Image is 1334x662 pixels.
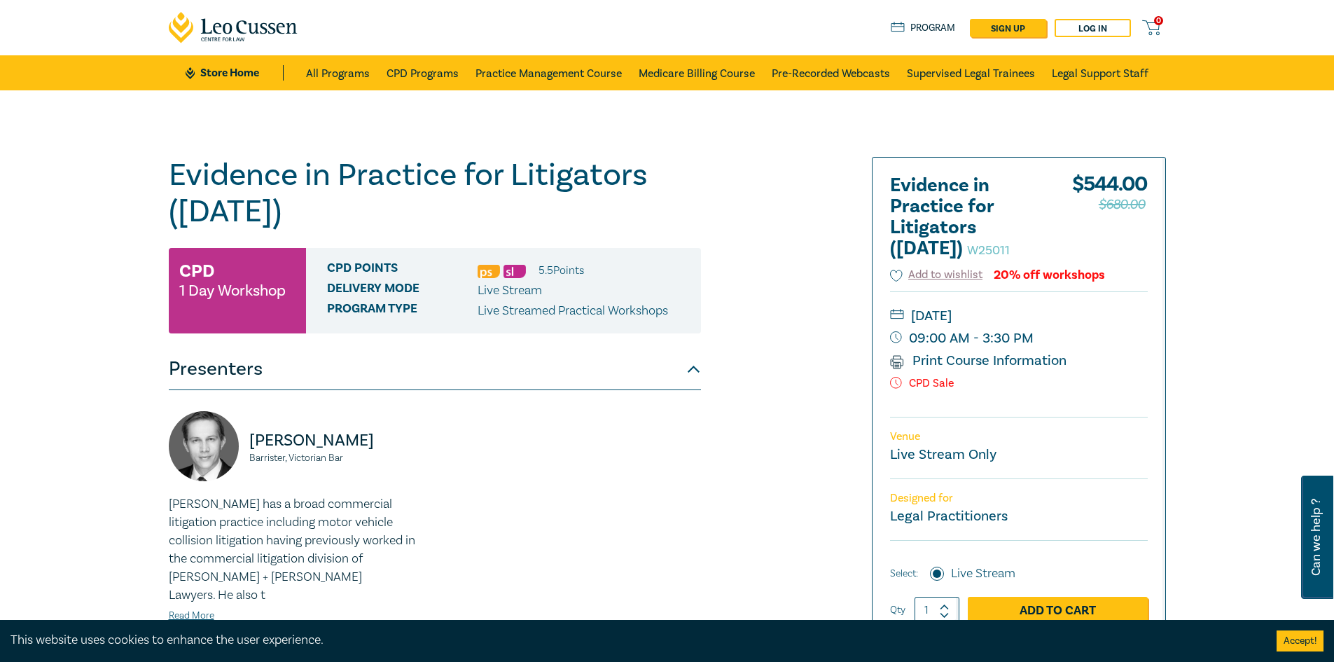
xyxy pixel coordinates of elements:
[327,282,478,300] span: Delivery Mode
[890,305,1148,327] small: [DATE]
[186,65,283,81] a: Store Home
[890,267,983,283] button: Add to wishlist
[890,602,905,618] label: Qty
[907,55,1035,90] a: Supervised Legal Trainees
[327,261,478,280] span: CPD Points
[890,566,918,581] span: Select:
[915,597,959,623] input: 1
[1052,55,1148,90] a: Legal Support Staff
[179,284,286,298] small: 1 Day Workshop
[169,348,701,390] button: Presenters
[478,302,668,320] p: Live Streamed Practical Workshops
[478,265,500,278] img: Professional Skills
[503,265,526,278] img: Substantive Law
[1072,175,1148,266] div: $ 544.00
[179,258,214,284] h3: CPD
[951,565,1015,583] label: Live Stream
[890,352,1067,370] a: Print Course Information
[387,55,459,90] a: CPD Programs
[169,495,426,605] p: [PERSON_NAME] has a broad commercial litigation practice including motor vehicle collision litiga...
[327,302,478,320] span: Program type
[639,55,755,90] a: Medicare Billing Course
[890,327,1148,350] small: 09:00 AM - 3:30 PM
[169,157,701,230] h1: Evidence in Practice for Litigators ([DATE])
[890,175,1044,259] h2: Evidence in Practice for Litigators ([DATE])
[475,55,622,90] a: Practice Management Course
[1309,484,1323,591] span: Can we help ?
[890,377,1148,390] p: CPD Sale
[772,55,890,90] a: Pre-Recorded Webcasts
[968,597,1148,623] a: Add to Cart
[970,19,1046,37] a: sign up
[1055,19,1131,37] a: Log in
[890,446,996,464] a: Live Stream Only
[967,242,1010,258] small: W25011
[890,507,1008,525] small: Legal Practitioners
[306,55,370,90] a: All Programs
[890,492,1148,505] p: Designed for
[994,268,1105,282] div: 20% off workshops
[169,411,239,481] img: https://s3.ap-southeast-2.amazonaws.com/leo-cussen-store-production-content/Contacts/Brad%20Wrigh...
[1099,193,1146,216] span: $680.00
[169,609,214,622] a: Read More
[539,261,584,280] li: 5.5 Point s
[478,282,542,298] span: Live Stream
[11,631,1256,649] div: This website uses cookies to enhance the user experience.
[890,430,1148,443] p: Venue
[1277,630,1323,651] button: Accept cookies
[249,453,426,463] small: Barrister, Victorian Bar
[891,20,956,36] a: Program
[249,429,426,452] p: [PERSON_NAME]
[1154,16,1163,25] span: 0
